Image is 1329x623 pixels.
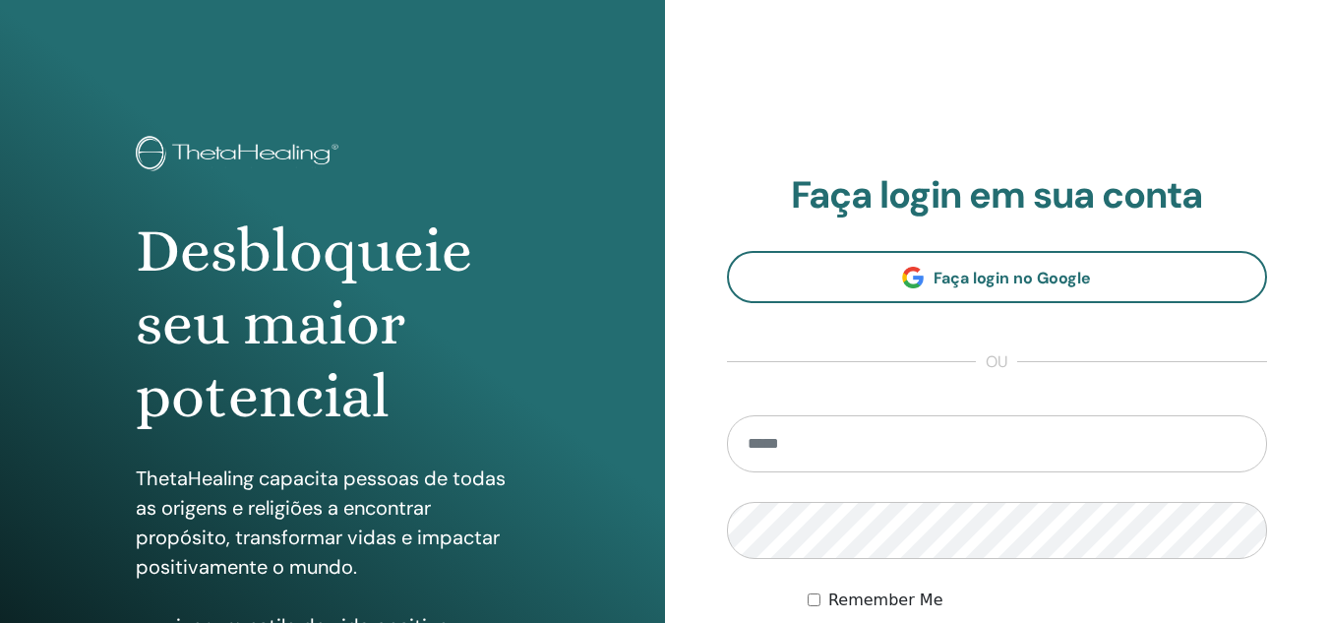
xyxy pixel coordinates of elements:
a: Faça login no Google [727,251,1268,303]
span: ou [976,350,1017,374]
label: Remember Me [828,589,943,612]
h1: Desbloqueie seu maior potencial [136,215,529,434]
span: Faça login no Google [934,268,1091,288]
h2: Faça login em sua conta [727,173,1268,218]
div: Keep me authenticated indefinitely or until I manually logout [808,589,1267,612]
p: ThetaHealing capacita pessoas de todas as origens e religiões a encontrar propósito, transformar ... [136,464,529,582]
